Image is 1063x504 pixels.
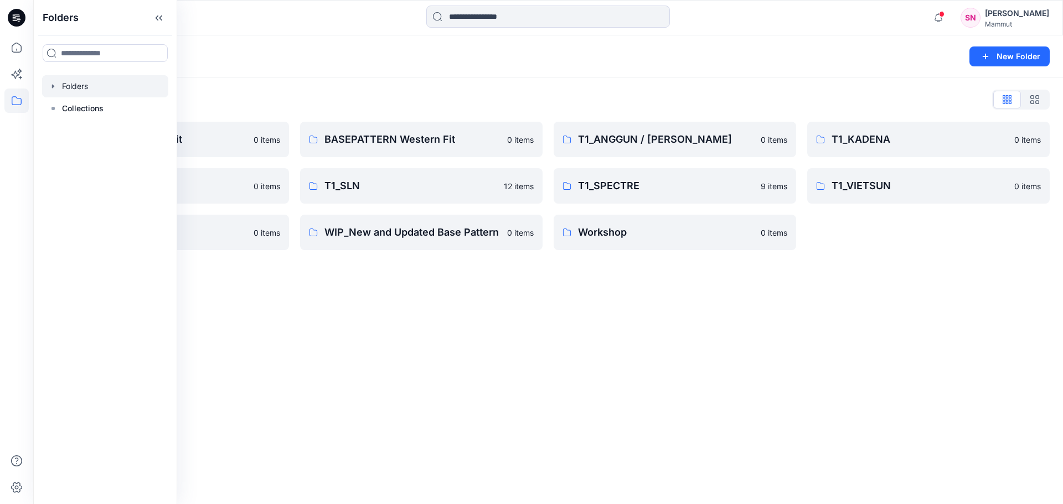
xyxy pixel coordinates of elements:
div: SN [961,8,981,28]
p: 0 items [254,227,280,238]
p: T1_ANGGUN / [PERSON_NAME] [578,132,754,147]
p: T1_KADENA [832,132,1008,147]
p: 0 items [761,227,787,238]
p: BASEPATTERN Western Fit [324,132,500,147]
p: T1_SLN [324,178,497,194]
p: 0 items [1014,180,1041,192]
a: WIP_New and Updated Base Pattern0 items [300,215,543,250]
a: T1_KADENA0 items [807,122,1050,157]
a: Workshop0 items [554,215,796,250]
button: New Folder [969,46,1050,66]
p: 0 items [1014,134,1041,146]
a: BASEPATTERN Western Fit0 items [300,122,543,157]
p: 0 items [507,134,534,146]
p: T1_SPECTRE [578,178,754,194]
p: Workshop [578,225,754,240]
p: WIP_New and Updated Base Pattern [324,225,500,240]
a: T1_ANGGUN / [PERSON_NAME]0 items [554,122,796,157]
p: 0 items [761,134,787,146]
a: T1_SPECTRE9 items [554,168,796,204]
p: 0 items [254,180,280,192]
p: Collections [62,102,104,115]
p: T1_VIETSUN [832,178,1008,194]
div: Mammut [985,20,1049,28]
p: 0 items [254,134,280,146]
a: T1_VIETSUN0 items [807,168,1050,204]
a: T1_SLN12 items [300,168,543,204]
p: 12 items [504,180,534,192]
p: 0 items [507,227,534,238]
p: 9 items [761,180,787,192]
div: [PERSON_NAME] [985,7,1049,20]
